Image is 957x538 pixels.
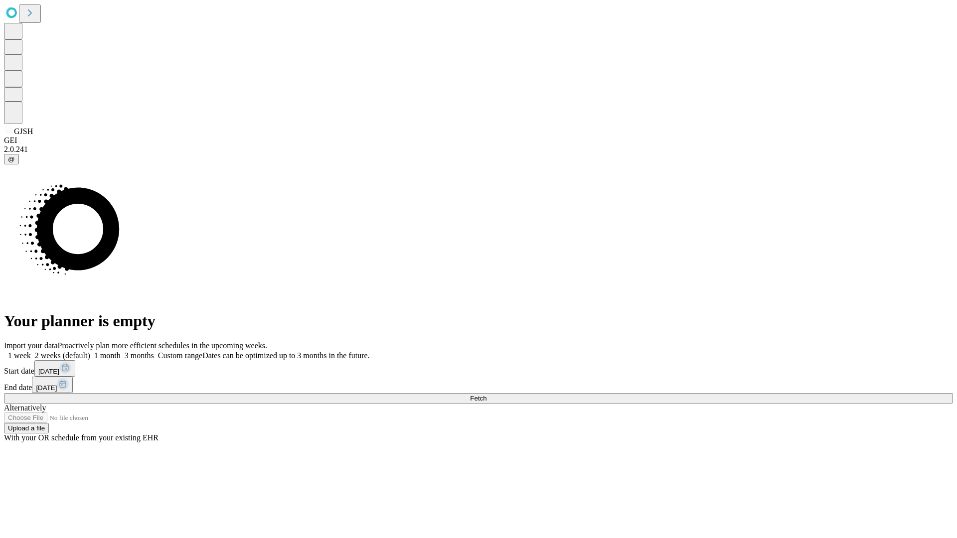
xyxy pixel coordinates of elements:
span: [DATE] [38,368,59,375]
button: @ [4,154,19,164]
button: Upload a file [4,423,49,433]
span: Import your data [4,341,58,350]
span: 1 week [8,351,31,360]
span: Alternatively [4,403,46,412]
button: [DATE] [32,377,73,393]
span: [DATE] [36,384,57,392]
div: End date [4,377,953,393]
span: With your OR schedule from your existing EHR [4,433,159,442]
h1: Your planner is empty [4,312,953,330]
button: [DATE] [34,360,75,377]
span: GJSH [14,127,33,135]
span: 2 weeks (default) [35,351,90,360]
span: Dates can be optimized up to 3 months in the future. [202,351,369,360]
div: GEI [4,136,953,145]
span: Fetch [470,395,486,402]
div: 2.0.241 [4,145,953,154]
span: Proactively plan more efficient schedules in the upcoming weeks. [58,341,267,350]
span: 1 month [94,351,121,360]
button: Fetch [4,393,953,403]
span: Custom range [158,351,202,360]
span: @ [8,155,15,163]
div: Start date [4,360,953,377]
span: 3 months [125,351,154,360]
